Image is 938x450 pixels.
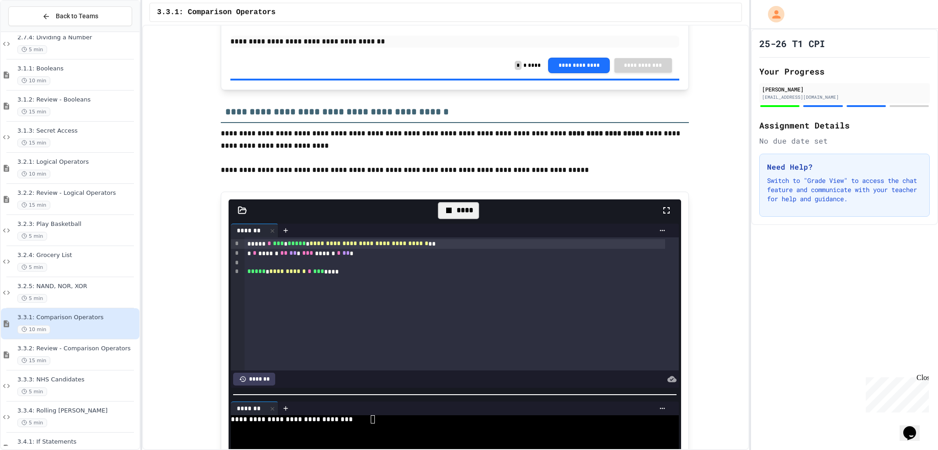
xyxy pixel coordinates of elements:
h2: Assignment Details [759,119,930,132]
span: 3.3.1: Comparison Operators [17,314,138,321]
span: 5 min [17,45,47,54]
span: 3.1.3: Secret Access [17,127,138,135]
span: 3.2.2: Review - Logical Operators [17,189,138,197]
span: 3.2.3: Play Basketball [17,220,138,228]
span: 3.2.5: NAND, NOR, XOR [17,283,138,290]
span: 3.3.1: Comparison Operators [157,7,276,18]
span: 5 min [17,263,47,272]
iframe: chat widget [862,374,929,412]
p: Switch to "Grade View" to access the chat feature and communicate with your teacher for help and ... [767,176,922,204]
div: [EMAIL_ADDRESS][DOMAIN_NAME] [762,94,927,101]
button: Back to Teams [8,6,132,26]
iframe: chat widget [900,413,929,441]
span: 15 min [17,139,50,147]
span: 5 min [17,294,47,303]
span: 5 min [17,387,47,396]
span: 15 min [17,201,50,209]
span: 15 min [17,356,50,365]
span: 3.4.1: If Statements [17,438,138,446]
h1: 25-26 T1 CPI [759,37,825,50]
span: 3.2.1: Logical Operators [17,158,138,166]
div: [PERSON_NAME] [762,85,927,93]
span: 3.2.4: Grocery List [17,252,138,259]
span: 5 min [17,418,47,427]
span: 10 min [17,170,50,178]
div: My Account [758,4,787,25]
span: 15 min [17,107,50,116]
div: No due date set [759,135,930,146]
span: 3.1.2: Review - Booleans [17,96,138,104]
div: Chat with us now!Close [4,4,63,58]
span: 3.3.2: Review - Comparison Operators [17,345,138,353]
h2: Your Progress [759,65,930,78]
span: 10 min [17,76,50,85]
span: 5 min [17,232,47,241]
span: Back to Teams [56,11,98,21]
span: 3.1.1: Booleans [17,65,138,73]
span: 2.7.4: Dividing a Number [17,34,138,42]
span: 10 min [17,325,50,334]
h3: Need Help? [767,161,922,172]
span: 3.3.4: Rolling [PERSON_NAME] [17,407,138,415]
span: 3.3.3: NHS Candidates [17,376,138,384]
